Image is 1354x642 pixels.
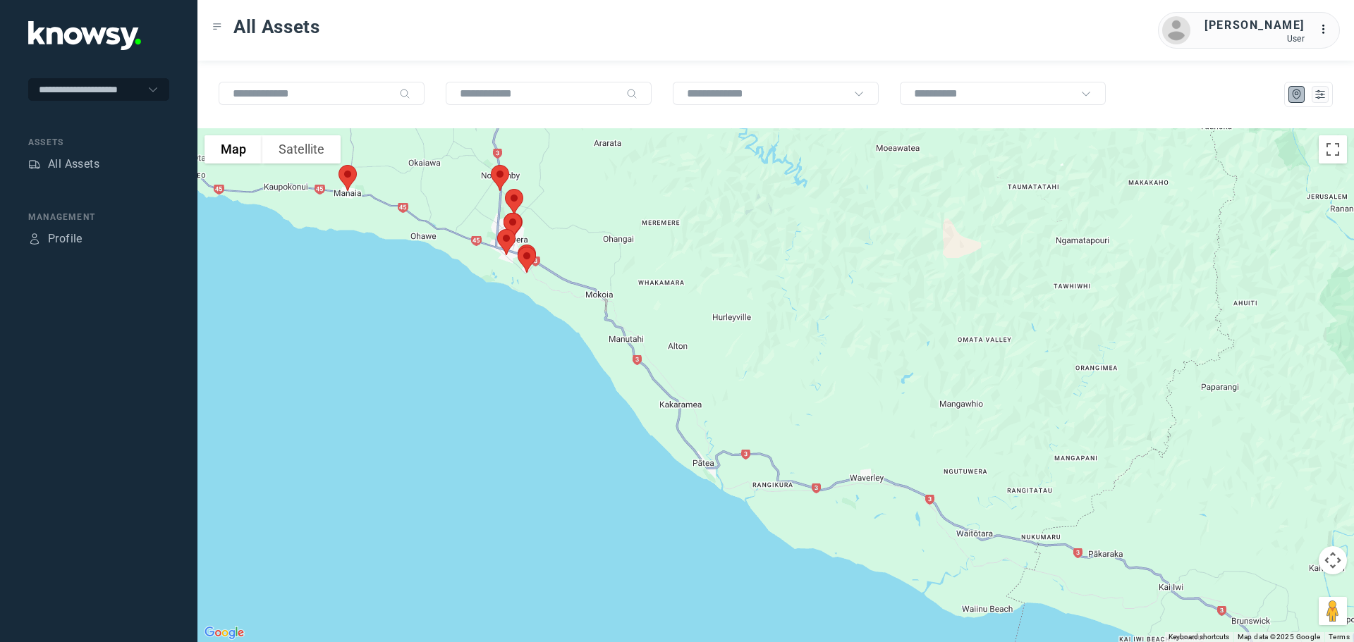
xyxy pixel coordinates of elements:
button: Map camera controls [1319,546,1347,574]
img: avatar.png [1162,16,1190,44]
div: Assets [28,158,41,171]
div: Profile [48,230,83,247]
button: Keyboard shortcuts [1169,632,1229,642]
div: : [1319,21,1336,38]
div: Profile [28,233,41,245]
img: Google [201,624,248,642]
div: Map [1291,88,1303,101]
span: All Assets [233,14,320,39]
button: Show street map [205,135,262,163]
span: Map data ©2025 Google [1238,633,1320,641]
div: : [1319,21,1336,40]
div: All Assets [48,156,99,173]
div: Management [28,211,169,223]
div: List [1314,88,1326,101]
div: Search [626,88,638,99]
div: Assets [28,136,169,149]
a: Terms (opens in new tab) [1329,633,1350,641]
img: Application Logo [28,21,141,50]
div: [PERSON_NAME] [1204,17,1305,34]
div: User [1204,34,1305,44]
div: Search [399,88,410,99]
button: Show satellite imagery [262,135,341,163]
a: Open this area in Google Maps (opens a new window) [201,624,248,642]
a: ProfileProfile [28,230,83,247]
button: Drag Pegman onto the map to open Street View [1319,597,1347,625]
button: Toggle fullscreen view [1319,135,1347,163]
a: AssetsAll Assets [28,156,99,173]
tspan: ... [1319,24,1334,35]
div: Toggle Menu [212,22,222,32]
